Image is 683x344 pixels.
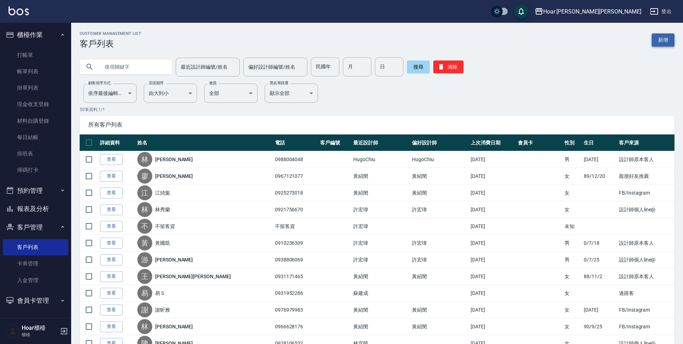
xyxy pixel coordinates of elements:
[137,185,152,200] div: 江
[647,5,674,18] button: 登出
[617,185,674,201] td: FB/Instagram
[351,285,410,302] td: 蘇建成
[351,318,410,335] td: 黃紹閔
[469,134,516,151] th: 上次消費日期
[155,206,170,213] a: 林秀蘭
[3,291,68,310] button: 會員卡管理
[155,306,170,313] a: 謝昕雅
[98,134,136,151] th: 詳細資料
[270,80,288,86] label: 黑名單篩選
[563,318,582,335] td: 女
[144,84,197,103] div: 由大到小
[3,80,68,96] a: 掛單列表
[410,151,469,168] td: HugoChiu
[532,4,644,19] button: Hoar [PERSON_NAME][PERSON_NAME]
[410,268,469,285] td: 黃紹閔
[137,302,152,317] div: 謝
[617,151,674,168] td: 設計師原本客人
[514,4,528,18] button: save
[273,168,318,185] td: 0967121077
[617,134,674,151] th: 客戶來源
[469,201,516,218] td: [DATE]
[88,80,111,86] label: 顧客排序方式
[563,268,582,285] td: 女
[617,268,674,285] td: 設計師原本客人
[100,221,123,232] a: 查看
[410,318,469,335] td: 黃紹閔
[469,151,516,168] td: [DATE]
[137,152,152,167] div: 林
[100,288,123,299] a: 查看
[273,302,318,318] td: 0976979983
[410,235,469,252] td: 許宏瑋
[80,106,674,113] p: 50 筆資料, 1 / 1
[3,239,68,255] a: 客戶列表
[100,321,123,332] a: 查看
[563,235,582,252] td: 男
[273,218,318,235] td: 不留客資
[410,302,469,318] td: 黃紹閔
[563,151,582,168] td: 男
[410,134,469,151] th: 偏好設計師
[83,84,137,103] div: 依序最後編輯時間
[563,302,582,318] td: 女
[137,202,152,217] div: 林
[155,239,170,247] a: 黃國凱
[80,39,141,49] h3: 客戶列表
[563,218,582,235] td: 未知
[273,318,318,335] td: 0966628176
[617,285,674,302] td: 過路客
[9,6,29,15] img: Logo
[137,269,152,284] div: 王
[100,171,123,182] a: 查看
[563,185,582,201] td: 女
[469,252,516,268] td: [DATE]
[469,235,516,252] td: [DATE]
[155,273,231,280] a: [PERSON_NAME][PERSON_NAME]
[3,272,68,289] a: 入金管理
[410,168,469,185] td: 黃紹閔
[516,134,563,151] th: 會員卡
[3,113,68,129] a: 材料自購登錄
[3,63,68,80] a: 帳單列表
[100,271,123,282] a: 查看
[351,268,410,285] td: 黃紹閔
[351,201,410,218] td: 許宏瑋
[617,318,674,335] td: FB/Instagram
[100,305,123,316] a: 查看
[273,134,318,151] th: 電話
[3,181,68,200] button: 預約管理
[469,185,516,201] td: [DATE]
[410,185,469,201] td: 黃紹閔
[3,255,68,272] a: 卡券管理
[137,252,152,267] div: 游
[100,254,123,265] a: 查看
[80,31,141,36] h2: Customer Management List
[469,218,516,235] td: [DATE]
[469,302,516,318] td: [DATE]
[22,324,58,332] h5: Hoar櫃檯
[88,121,666,128] span: 所有客戶列表
[410,201,469,218] td: 許宏瑋
[582,318,617,335] td: 90/9/25
[469,285,516,302] td: [DATE]
[155,323,193,330] a: [PERSON_NAME]
[22,332,58,338] p: 櫃檯
[433,60,464,73] button: 清除
[273,285,318,302] td: 0931952286
[351,134,410,151] th: 最近設計師
[155,189,170,196] a: 江旑旎
[209,80,217,86] label: 會員
[351,235,410,252] td: 許宏瑋
[563,168,582,185] td: 女
[137,235,152,250] div: 黃
[3,145,68,162] a: 排班表
[469,268,516,285] td: [DATE]
[149,80,164,86] label: 呈現順序
[617,302,674,318] td: FB/Instagram
[155,223,175,230] a: 不留客資
[563,201,582,218] td: 女
[351,218,410,235] td: 許宏瑋
[265,84,318,103] div: 顯示全部
[582,235,617,252] td: 0/7/18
